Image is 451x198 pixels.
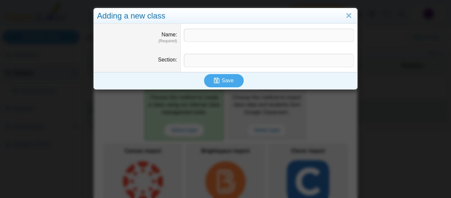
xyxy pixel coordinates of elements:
label: Section [158,57,177,62]
div: Adding a new class [94,8,357,24]
button: Save [204,74,244,87]
label: Name [161,32,177,37]
a: Close [344,10,354,21]
span: Save [222,78,233,83]
dfn: (Required) [97,38,177,44]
